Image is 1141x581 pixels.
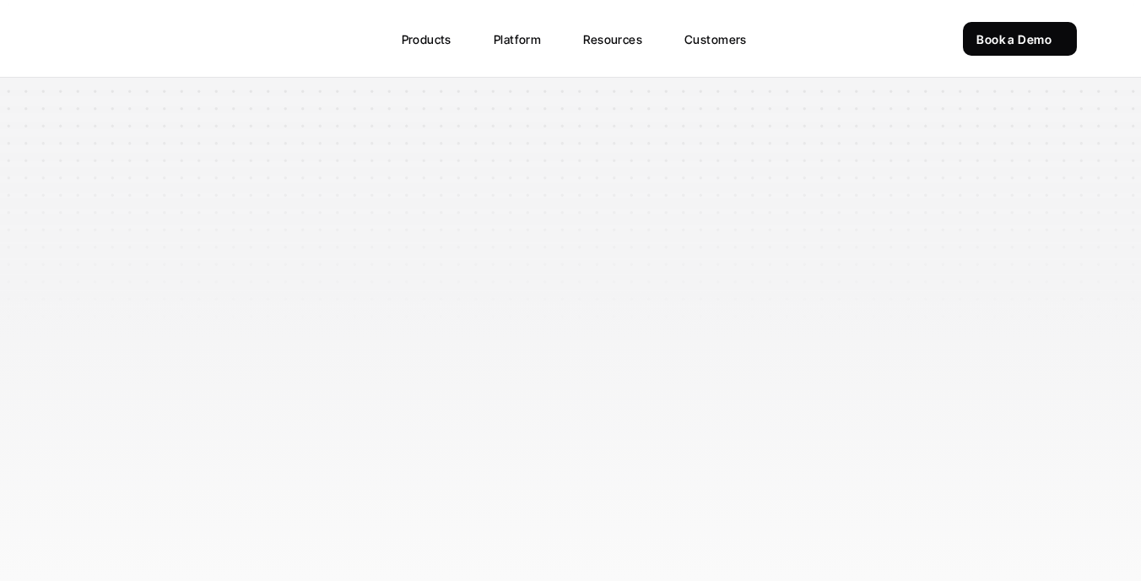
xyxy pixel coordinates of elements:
[494,30,541,48] p: Platform
[684,30,747,48] p: Customers
[402,30,452,48] p: Products
[583,30,642,48] p: Resources
[392,24,479,54] a: Products
[976,30,1052,48] p: Book a Demo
